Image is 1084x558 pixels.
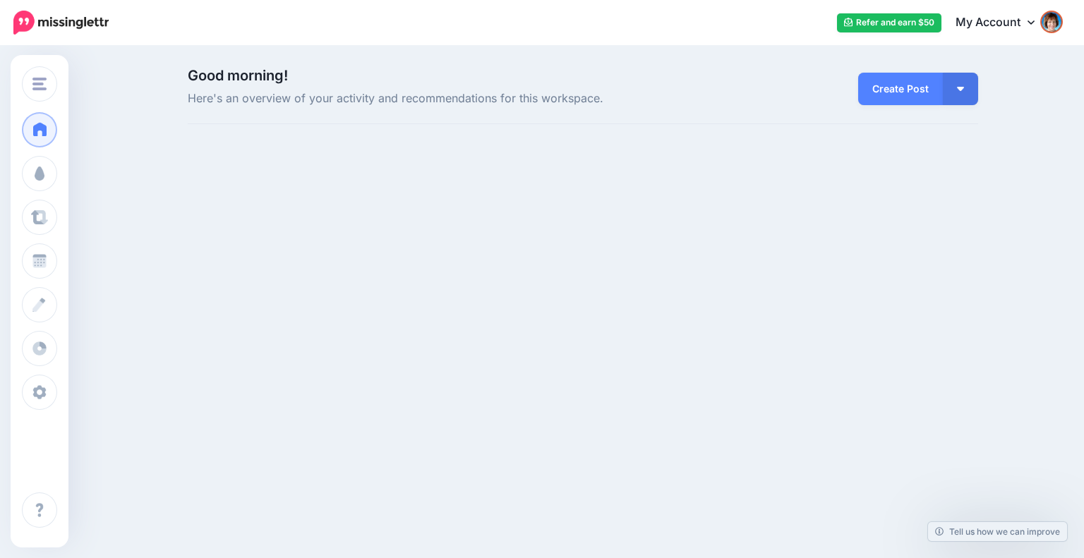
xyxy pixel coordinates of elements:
a: My Account [941,6,1063,40]
a: Refer and earn $50 [837,13,941,32]
a: Tell us how we can improve [928,522,1067,541]
img: menu.png [32,78,47,90]
a: Create Post [858,73,943,105]
img: arrow-down-white.png [957,87,964,91]
span: Good morning! [188,67,288,84]
span: Here's an overview of your activity and recommendations for this workspace. [188,90,708,108]
img: Missinglettr [13,11,109,35]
